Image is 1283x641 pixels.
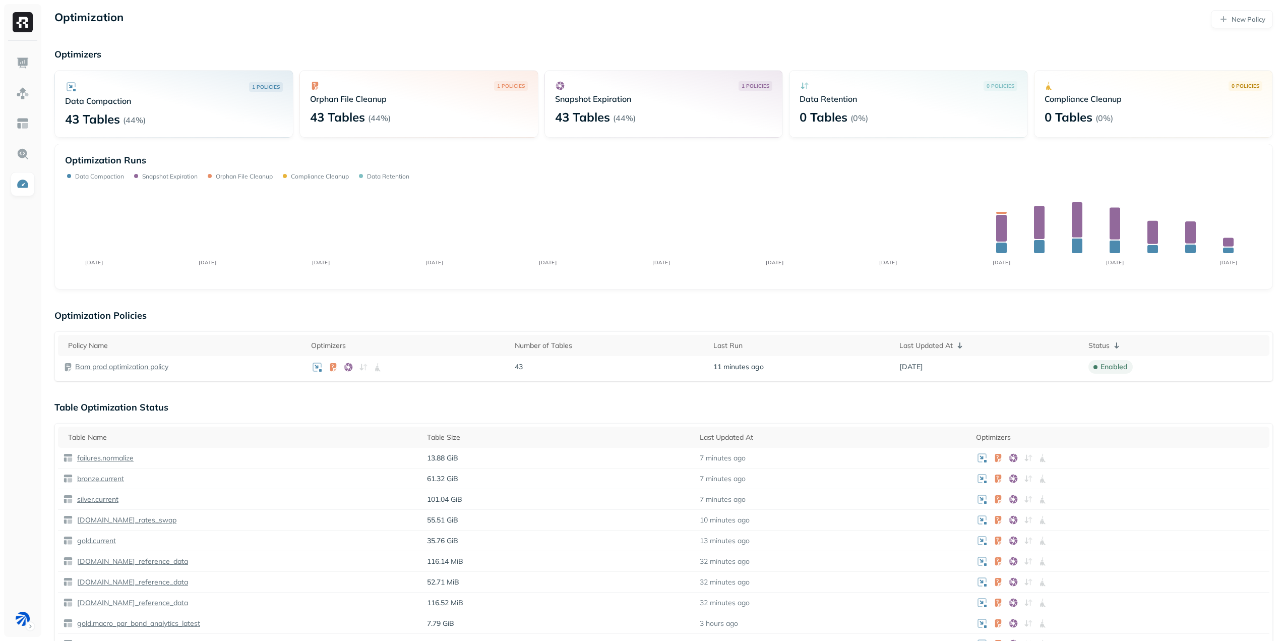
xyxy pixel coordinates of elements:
a: [DOMAIN_NAME]_reference_data [73,557,188,566]
p: [DOMAIN_NAME]_rates_swap [75,515,176,525]
p: Data Retention [800,94,1017,104]
p: 3 hours ago [700,619,738,628]
a: silver.current [73,495,118,504]
span: [DATE] [899,362,923,372]
p: 0 Tables [800,109,847,125]
img: table [63,453,73,463]
img: table [63,556,73,566]
p: Data Compaction [75,172,124,180]
a: gold.current [73,536,116,546]
p: failures.normalize [75,453,134,463]
p: 13.88 GiB [427,453,690,463]
p: 52.71 MiB [427,577,690,587]
p: Orphan File Cleanup [310,94,528,104]
p: bronze.current [75,474,124,484]
div: Table Size [427,431,690,443]
p: silver.current [75,495,118,504]
p: Optimization [54,10,124,28]
div: Last Updated At [899,339,1078,352]
a: [DOMAIN_NAME]_reference_data [73,577,188,587]
tspan: [DATE] [652,259,670,266]
tspan: [DATE] [879,259,897,266]
p: 43 Tables [310,109,365,125]
span: 11 minutes ago [713,362,764,372]
p: 32 minutes ago [700,598,750,608]
p: Orphan File Cleanup [216,172,273,180]
p: 1 POLICIES [252,83,280,91]
p: Optimization Policies [54,310,1273,321]
p: 116.52 MiB [427,598,690,608]
p: Compliance Cleanup [291,172,349,180]
div: Number of Tables [515,339,703,352]
img: Dashboard [16,56,29,70]
img: Ryft [13,12,33,32]
p: 32 minutes ago [700,577,750,587]
img: table [63,474,73,484]
a: Bam prod optimization policy [75,362,168,372]
p: 13 minutes ago [700,536,750,546]
div: Optimizers [311,339,505,352]
a: [DOMAIN_NAME]_rates_swap [73,515,176,525]
p: 116.14 MiB [427,557,690,566]
div: Last Updated At [700,431,966,443]
img: table [63,618,73,628]
img: table [63,577,73,587]
img: table [63,515,73,525]
p: 43 Tables [555,109,610,125]
p: 7 minutes ago [700,495,746,504]
p: ( 44% ) [613,113,636,123]
tspan: [DATE] [312,259,330,266]
p: [DOMAIN_NAME]_reference_data [75,577,188,587]
tspan: [DATE] [766,259,783,266]
img: BAM [16,612,30,626]
a: New Policy [1211,10,1273,28]
p: enabled [1101,362,1128,372]
a: gold.macro_par_bond_analytics_latest [73,619,200,628]
p: ( 44% ) [123,115,146,125]
p: [DOMAIN_NAME]_reference_data [75,598,188,608]
p: [DOMAIN_NAME]_reference_data [75,557,188,566]
img: table [63,598,73,608]
div: Optimizers [976,431,1264,443]
p: 101.04 GiB [427,495,690,504]
p: Optimizers [54,48,1273,60]
p: Optimization Runs [65,154,146,166]
tspan: [DATE] [199,259,216,266]
p: 7.79 GiB [427,619,690,628]
a: bronze.current [73,474,124,484]
p: 61.32 GiB [427,474,690,484]
p: 43 Tables [65,111,120,127]
p: 55.51 GiB [427,515,690,525]
p: Data Retention [367,172,409,180]
div: Table Name [68,431,417,443]
p: gold.macro_par_bond_analytics_latest [75,619,200,628]
img: Assets [16,87,29,100]
p: 7 minutes ago [700,474,746,484]
p: gold.current [75,536,116,546]
tspan: [DATE] [1106,259,1124,266]
p: 32 minutes ago [700,557,750,566]
img: table [63,494,73,504]
p: 0 POLICIES [987,82,1014,90]
p: Data Compaction [65,96,283,106]
p: Table Optimization Status [54,401,1273,413]
tspan: [DATE] [993,259,1010,266]
div: Policy Name [68,339,301,352]
p: 7 minutes ago [700,453,746,463]
p: Compliance Cleanup [1045,94,1262,104]
p: ( 44% ) [368,113,391,123]
img: Asset Explorer [16,117,29,130]
div: Status [1088,339,1264,352]
tspan: [DATE] [1219,259,1237,266]
p: ( 0% ) [1095,113,1113,123]
p: New Policy [1232,15,1265,24]
div: Last Run [713,339,889,352]
p: Snapshot Expiration [142,172,198,180]
a: [DOMAIN_NAME]_reference_data [73,598,188,608]
p: 43 [515,362,703,372]
p: 35.76 GiB [427,536,690,546]
p: 0 POLICIES [1232,82,1259,90]
img: Optimization [16,178,29,191]
p: ( 0% ) [850,113,868,123]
